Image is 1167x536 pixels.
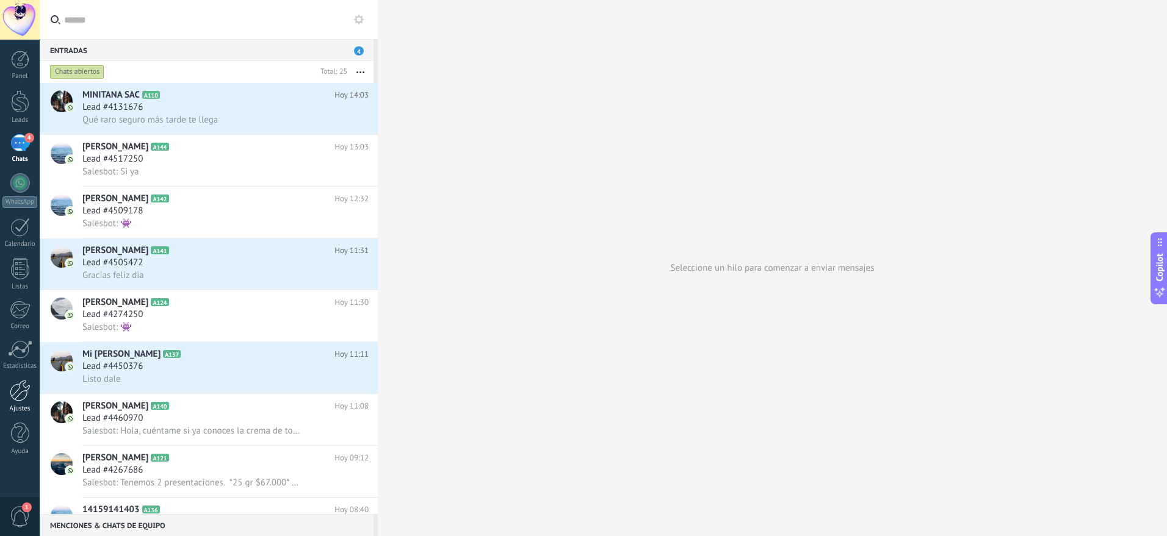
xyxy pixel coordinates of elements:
span: 4 [24,133,34,143]
span: Salesbot: Hola, cuéntame si ya conoces la crema de tomillo o que necesita tratar? [82,425,302,437]
span: Salesbot: 👾 [82,218,132,229]
img: icon [66,207,74,216]
span: [PERSON_NAME] [82,296,148,309]
span: A136 [142,506,160,513]
div: Chats abiertos [50,65,104,79]
img: icon [66,155,74,164]
span: Lead #4460970 [82,412,143,424]
div: Listas [2,283,38,291]
span: Hoy 13:03 [334,141,369,153]
div: Estadísticas [2,362,38,370]
span: 4 [354,46,364,55]
a: avataricon[PERSON_NAME]A144Hoy 13:03Lead #4517250Salesbot: Si ya [40,135,378,186]
div: Entradas [40,39,374,61]
span: A142 [151,195,168,202]
span: Hoy 11:30 [334,296,369,309]
span: Lead #4517250 [82,153,143,165]
span: Hoy 14:03 [334,89,369,101]
a: avatariconMi [PERSON_NAME]A137Hoy 11:11Lead #4450376Listo dale [40,342,378,393]
a: avataricon[PERSON_NAME]A124Hoy 11:30Lead #4274250Salesbot: 👾 [40,290,378,341]
div: Ayuda [2,448,38,456]
span: 1 [22,502,32,512]
span: Hoy 11:11 [334,348,369,360]
span: Hoy 09:12 [334,452,369,464]
img: icon [66,363,74,371]
span: A124 [151,298,168,306]
span: [PERSON_NAME] [82,141,148,153]
div: Total: 25 [316,66,347,78]
div: Calendario [2,240,38,248]
div: Correo [2,323,38,331]
a: avataricon[PERSON_NAME]A121Hoy 09:12Lead #4267686Salesbot: Tenemos 2 presentaciones. *25 gr $67.0... [40,446,378,497]
span: Qué raro seguro más tarde te llega [82,114,218,126]
span: Hoy 11:31 [334,245,369,257]
span: Copilot [1154,253,1166,281]
span: Lead #4505472 [82,257,143,269]
div: Menciones & Chats de equipo [40,514,374,536]
span: Lead #4131676 [82,101,143,113]
span: Lead #4509178 [82,205,143,217]
span: [PERSON_NAME] [82,400,148,412]
span: [PERSON_NAME] [82,452,148,464]
span: Hoy 08:40 [334,504,369,516]
img: icon [66,311,74,320]
span: 14159141403 [82,504,140,516]
span: Salesbot: 👾 [82,321,132,333]
span: Listo dale [82,373,121,385]
a: avataricon[PERSON_NAME]A141Hoy 11:31Lead #4505472Gracias feliz dia [40,238,378,290]
img: icon [66,259,74,268]
div: Ajustes [2,405,38,413]
span: A144 [151,143,168,151]
button: Más [347,61,374,83]
span: A121 [151,454,168,462]
span: Salesbot: Si ya [82,166,139,177]
img: icon [66,415,74,423]
span: [PERSON_NAME] [82,245,148,257]
div: Chats [2,155,38,163]
span: Hoy 12:32 [334,193,369,205]
span: A110 [142,91,160,99]
span: [PERSON_NAME] [82,193,148,205]
span: Lead #4274250 [82,309,143,321]
a: avatariconMINITANA SACA110Hoy 14:03Lead #4131676Qué raro seguro más tarde te llega [40,83,378,134]
span: Hoy 11:08 [334,400,369,412]
span: Lead #4267686 [82,464,143,476]
div: Panel [2,73,38,80]
a: avataricon[PERSON_NAME]A140Hoy 11:08Lead #4460970Salesbot: Hola, cuéntame si ya conoces la crema ... [40,394,378,445]
span: Salesbot: Tenemos 2 presentaciones. *25 gr $67.000* *96 gr $175.000* En este momento con la ofert... [82,477,302,488]
span: Gracias feliz dia [82,270,144,281]
span: Mi [PERSON_NAME] [82,348,161,360]
img: icon [66,466,74,475]
span: MINITANA SAC [82,89,140,101]
span: A137 [163,350,181,358]
a: avataricon[PERSON_NAME]A142Hoy 12:32Lead #4509178Salesbot: 👾 [40,187,378,238]
span: A141 [151,246,168,254]
div: WhatsApp [2,196,37,208]
img: icon [66,104,74,112]
span: A140 [151,402,168,410]
span: Lead #4450376 [82,360,143,373]
div: Leads [2,116,38,124]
